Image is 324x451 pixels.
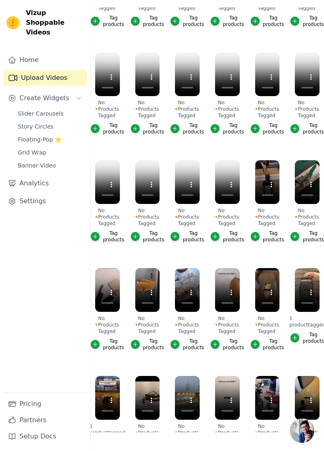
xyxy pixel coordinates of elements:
[171,122,204,135] button: Tag products
[3,175,87,191] a: Analytics
[215,315,240,335] div: No Products Tagged
[95,99,120,119] div: No Products Tagged
[211,122,244,135] button: Tag products
[143,122,164,135] div: Tag products
[290,122,324,135] button: Tag products
[143,15,164,28] div: Tag products
[135,423,160,442] div: No Products Tagged
[215,207,240,227] div: No Products Tagged
[103,15,124,28] div: Tag products
[135,99,160,119] div: No Products Tagged
[263,15,284,28] div: Tag products
[223,338,244,351] div: Tag products
[183,122,204,135] div: Tag products
[183,338,204,351] div: Tag products
[263,122,284,135] div: Tag products
[103,338,124,351] div: Tag products
[6,16,19,29] img: Vizup
[26,8,84,37] span: Vizup Shoppable Videos
[3,396,87,412] a: Pricing
[103,122,124,135] div: Tag products
[303,15,324,28] div: Tag products
[91,122,124,135] button: Tag products
[295,99,320,119] div: No Products Tagged
[223,230,244,243] div: Tag products
[131,122,164,135] button: Tag products
[3,90,87,106] button: Create Widgets
[3,428,87,445] a: Setup Docs
[303,331,324,344] div: Tag products
[215,423,240,442] div: No Products Tagged
[18,161,56,170] span: Banner Video
[3,52,87,68] a: Home
[91,230,124,243] button: Tag products
[255,207,280,227] div: No Products Tagged
[135,207,160,227] div: No Products Tagged
[131,15,164,28] button: Tag products
[223,15,244,28] div: Tag products
[171,230,204,243] button: Tag products
[135,315,160,335] div: No Products Tagged
[3,70,87,86] a: Upload Videos
[18,135,62,144] span: Floating-Pop ⭐
[131,338,164,351] button: Tag products
[295,315,320,328] div: 1 product tagged
[175,315,200,335] div: No Products Tagged
[3,412,87,428] a: Partners
[303,122,324,135] div: Tag products
[183,15,204,28] div: Tag products
[95,315,120,335] div: No Products Tagged
[263,230,284,243] div: Tag products
[251,230,284,243] button: Tag products
[175,207,200,227] div: No Products Tagged
[143,338,164,351] div: Tag products
[211,15,244,28] button: Tag products
[263,338,284,351] div: Tag products
[13,160,87,171] a: Banner Video
[19,93,69,103] span: Create Widgets
[13,147,87,158] a: Grid Wrap
[91,338,124,351] button: Tag products
[183,230,204,243] div: Tag products
[290,331,324,344] button: Tag products
[131,230,164,243] button: Tag products
[290,419,314,443] a: Open chat
[18,122,53,131] span: Story Circles
[251,122,284,135] button: Tag products
[95,423,120,436] div: 1 product tagged
[295,207,320,227] div: No Products Tagged
[143,230,164,243] div: Tag products
[255,315,280,335] div: No Products Tagged
[13,108,87,119] a: Slider Carousels
[18,148,46,157] span: Grid Wrap
[95,207,120,227] div: No Products Tagged
[13,121,87,132] a: Story Circles
[171,15,204,28] button: Tag products
[175,99,200,119] div: No Products Tagged
[175,423,200,442] div: No Products Tagged
[255,423,280,442] div: No Products Tagged
[223,122,244,135] div: Tag products
[103,230,124,243] div: Tag products
[251,15,284,28] button: Tag products
[303,230,324,243] div: Tag products
[211,230,244,243] button: Tag products
[215,99,240,119] div: No Products Tagged
[290,15,324,28] button: Tag products
[91,15,124,28] button: Tag products
[13,134,87,145] a: Floating-Pop ⭐
[3,193,87,209] a: Settings
[18,110,64,118] span: Slider Carousels
[211,338,244,351] button: Tag products
[255,99,280,119] div: No Products Tagged
[290,230,324,243] button: Tag products
[251,338,284,351] button: Tag products
[171,338,204,351] button: Tag products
